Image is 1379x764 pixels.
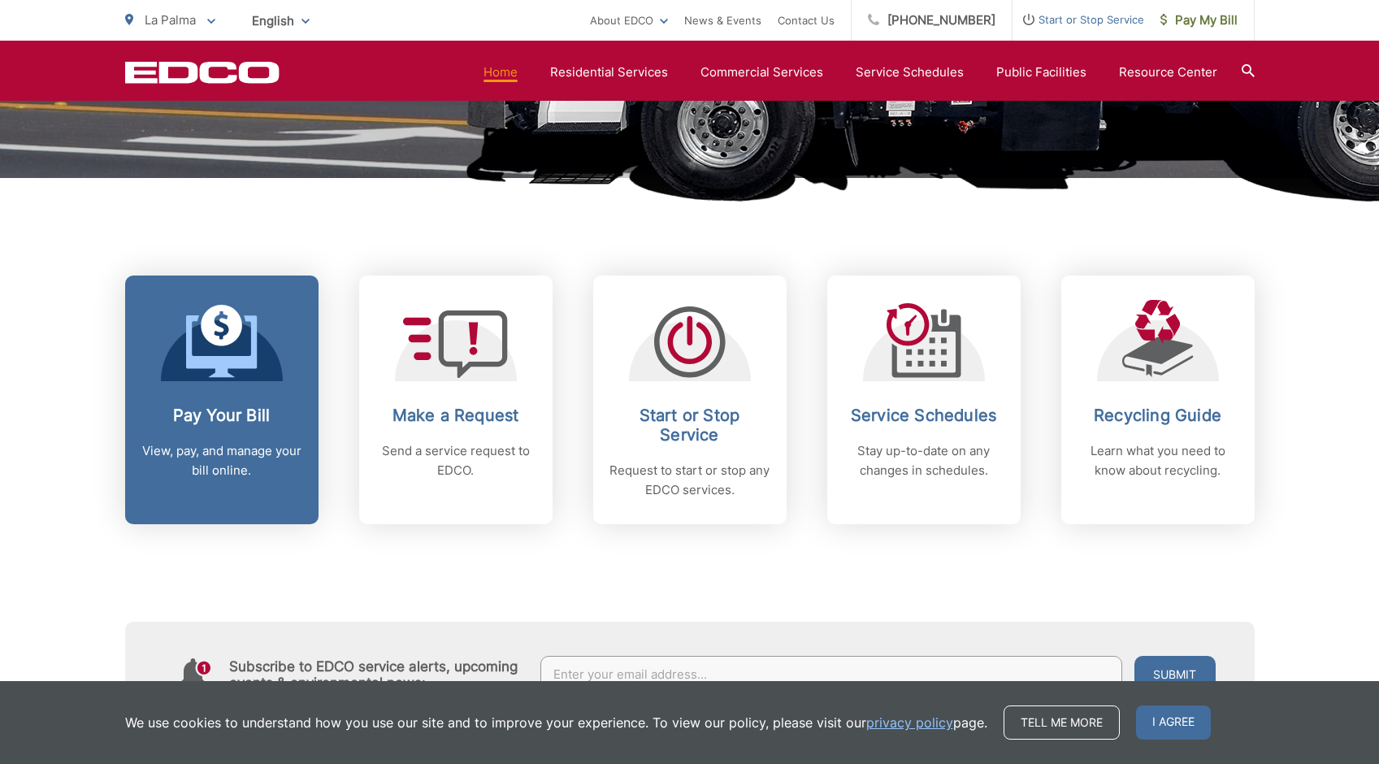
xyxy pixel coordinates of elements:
[827,276,1021,524] a: Service Schedules Stay up-to-date on any changes in schedules.
[996,63,1086,82] a: Public Facilities
[141,441,302,480] p: View, pay, and manage your bill online.
[125,713,987,732] p: We use cookies to understand how you use our site and to improve your experience. To view our pol...
[125,276,319,524] a: Pay Your Bill View, pay, and manage your bill online.
[550,63,668,82] a: Residential Services
[141,406,302,425] h2: Pay Your Bill
[375,441,536,480] p: Send a service request to EDCO.
[229,658,525,691] h4: Subscribe to EDCO service alerts, upcoming events & environmental news:
[609,461,770,500] p: Request to start or stop any EDCO services.
[1061,276,1255,524] a: Recycling Guide Learn what you need to know about recycling.
[684,11,761,30] a: News & Events
[843,406,1004,425] h2: Service Schedules
[125,61,280,84] a: EDCD logo. Return to the homepage.
[590,11,668,30] a: About EDCO
[778,11,835,30] a: Contact Us
[609,406,770,445] h2: Start or Stop Service
[1119,63,1217,82] a: Resource Center
[540,656,1122,693] input: Enter your email address...
[375,406,536,425] h2: Make a Request
[1160,11,1238,30] span: Pay My Bill
[359,276,553,524] a: Make a Request Send a service request to EDCO.
[484,63,518,82] a: Home
[240,7,322,35] span: English
[145,12,196,28] span: La Palma
[866,713,953,732] a: privacy policy
[700,63,823,82] a: Commercial Services
[856,63,964,82] a: Service Schedules
[843,441,1004,480] p: Stay up-to-date on any changes in schedules.
[1004,705,1120,740] a: Tell me more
